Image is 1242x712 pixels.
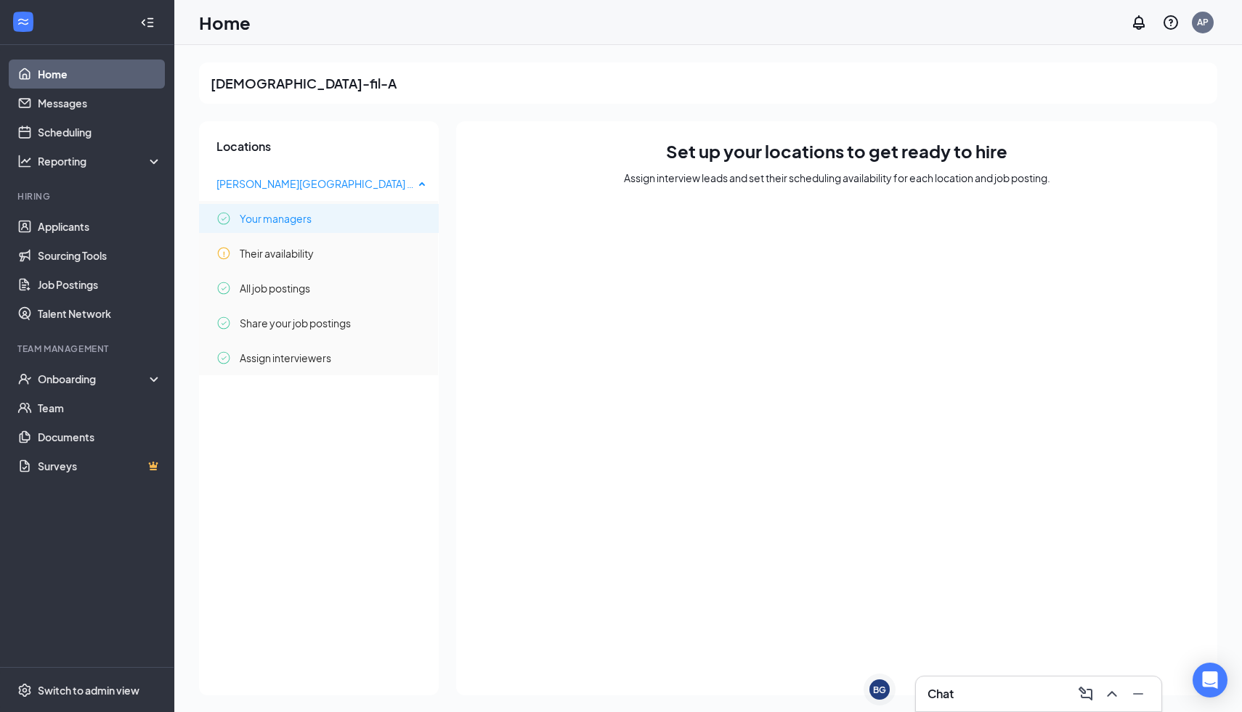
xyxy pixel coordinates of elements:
img: Completed [216,204,231,233]
div: BG [873,684,886,696]
span: Share your job postings [240,308,351,337]
a: Talent Network [38,299,162,328]
svg: QuestionInfo [1162,14,1180,31]
div: Hiring [17,190,159,202]
span: Assign interviewers [240,343,331,372]
img: Completed [216,274,231,303]
span: Your managers [240,204,312,233]
div: Open Intercom Messenger [1193,663,1227,697]
svg: ComposeMessage [1077,685,1095,703]
a: Messages [38,89,162,118]
h3: Locations [199,139,439,155]
span: [PERSON_NAME][GEOGRAPHIC_DATA] (Inside) [216,177,442,190]
div: Assign interview leads and set their scheduling availability for each location and job posting. [624,171,1050,185]
h1: Set up your locations to get ready to hire [666,139,1007,163]
span: All job postings [240,274,310,303]
div: Reporting [38,154,163,168]
svg: Minimize [1129,685,1147,703]
img: Completed [216,343,231,372]
h1: Home [199,10,251,35]
svg: Notifications [1130,14,1148,31]
a: Documents [38,422,162,451]
a: Sourcing Tools [38,241,162,270]
button: ChevronUp [1100,682,1124,705]
a: Job Postings [38,270,162,299]
svg: Settings [17,683,32,697]
img: Incomplete [216,239,231,268]
div: Switch to admin view [38,683,139,697]
svg: Analysis [17,154,32,168]
svg: UserCheck [17,372,32,386]
div: AP [1197,16,1209,28]
span: Their availability [240,239,314,268]
a: SurveysCrown [38,451,162,480]
a: Scheduling [38,118,162,147]
h3: Chat [928,686,954,702]
img: Completed [216,308,231,337]
button: ComposeMessage [1074,682,1097,705]
svg: Collapse [140,15,155,30]
h2: [DEMOGRAPHIC_DATA]-fil-A [211,74,397,92]
a: Applicants [38,212,162,241]
div: Team Management [17,343,159,355]
a: Home [38,60,162,89]
a: Team [38,393,162,422]
button: Minimize [1127,682,1150,705]
div: Onboarding [38,372,150,386]
svg: WorkstreamLogo [16,15,31,29]
svg: ChevronUp [1103,685,1121,703]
